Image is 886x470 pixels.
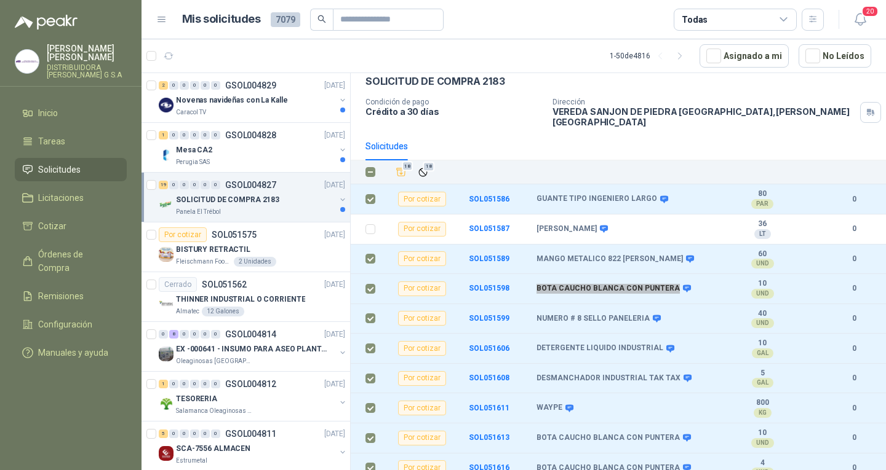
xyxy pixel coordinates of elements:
[176,406,253,416] p: Salamanca Oleaginosas SAS
[159,227,207,242] div: Por cotizar
[469,344,509,353] a: SOL051606
[169,429,178,438] div: 0
[176,307,199,316] p: Almatec
[537,343,663,353] b: DETERGENTE LIQUIDO INDUSTRIAL
[398,431,446,445] div: Por cotizar
[212,230,257,239] p: SOL051575
[159,426,348,466] a: 5 0 0 0 0 0 GSOL004811[DATE] Company LogoSCA-7556 ALMACENEstrumetal
[202,307,244,316] div: 12 Galones
[537,194,657,204] b: GUANTE TIPO INGENIERO LARGO
[159,446,174,461] img: Company Logo
[720,189,805,199] b: 80
[720,428,805,438] b: 10
[837,223,871,235] b: 0
[180,330,189,339] div: 0
[180,380,189,388] div: 0
[837,283,871,294] b: 0
[38,248,115,275] span: Órdenes de Compra
[15,186,127,210] a: Licitaciones
[225,380,276,388] p: GSOL004812
[159,178,348,217] a: 19 0 0 0 0 0 GSOL004827[DATE] Company LogoSOLICITUD DE COMPRA 2183Panela El Trébol
[225,429,276,438] p: GSOL004811
[720,339,805,348] b: 10
[365,98,543,106] p: Condición de pago
[751,438,774,448] div: UND
[751,199,773,209] div: PAR
[201,330,210,339] div: 0
[398,281,446,296] div: Por cotizar
[38,135,65,148] span: Tareas
[720,369,805,378] b: 5
[469,433,509,442] a: SOL051613
[799,44,871,68] button: No Leídos
[190,380,199,388] div: 0
[751,289,774,299] div: UND
[398,371,446,386] div: Por cotizar
[225,81,276,90] p: GSOL004829
[324,130,345,141] p: [DATE]
[38,163,81,176] span: Solicitudes
[38,106,58,120] span: Inicio
[537,254,683,264] b: MANGO METALICO 822 [PERSON_NAME]
[15,101,127,125] a: Inicio
[720,249,805,259] b: 60
[182,10,261,28] h1: Mis solicitudes
[700,44,789,68] button: Asignado a mi
[159,247,174,262] img: Company Logo
[365,139,408,153] div: Solicitudes
[398,341,446,356] div: Por cotizar
[176,456,207,466] p: Estrumetal
[190,181,199,189] div: 0
[720,458,805,468] b: 4
[751,318,774,328] div: UND
[176,393,217,405] p: TESORERIA
[159,347,174,361] img: Company Logo
[324,329,345,340] p: [DATE]
[754,408,772,418] div: KG
[317,15,326,23] span: search
[159,330,168,339] div: 0
[180,81,189,90] div: 0
[398,401,446,415] div: Por cotizar
[159,181,168,189] div: 19
[553,98,855,106] p: Dirección
[402,162,413,171] span: 18
[47,64,127,79] p: DISTRIBUIDORA [PERSON_NAME] G S.A
[211,330,220,339] div: 0
[15,214,127,238] a: Cotizar
[837,432,871,444] b: 0
[271,12,300,27] span: 7079
[159,81,168,90] div: 2
[234,257,276,267] div: 2 Unidades
[537,224,597,234] b: [PERSON_NAME]
[720,398,805,408] b: 800
[720,309,805,319] b: 40
[211,429,220,438] div: 0
[47,44,127,61] p: [PERSON_NAME] [PERSON_NAME]
[423,162,434,171] span: 18
[610,46,690,66] div: 1 - 50 de 4816
[469,374,509,382] a: SOL051608
[15,130,127,153] a: Tareas
[398,311,446,326] div: Por cotizar
[159,297,174,311] img: Company Logo
[398,222,446,237] div: Por cotizar
[159,197,174,212] img: Company Logo
[469,314,509,323] b: SOL051599
[176,294,305,305] p: THINNER INDUSTRIAL O CORRIENTE
[169,330,178,339] div: 8
[38,191,84,205] span: Licitaciones
[169,131,178,139] div: 0
[398,192,446,206] div: Por cotizar
[180,181,189,189] div: 0
[211,131,220,139] div: 0
[159,429,168,438] div: 5
[720,279,805,289] b: 10
[469,195,509,203] a: SOL051586
[469,284,509,292] a: SOL051598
